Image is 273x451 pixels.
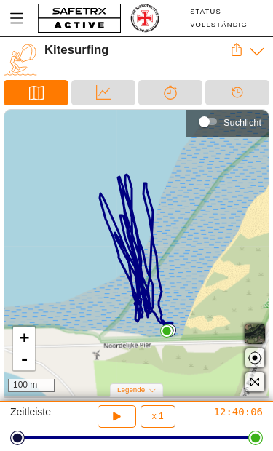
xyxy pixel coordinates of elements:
[10,405,94,428] div: Zeitleiste
[193,111,261,132] div: Suchlicht
[141,405,175,428] button: x 1
[223,117,261,128] div: Suchlicht
[190,8,248,15] div: Status
[138,80,202,105] div: Trennung
[163,324,176,337] img: PathStart.svg
[190,21,248,28] div: Vollständig
[13,327,35,348] a: Zoom in
[130,3,160,34] img: RescueLogo.png
[117,386,145,394] span: Legende
[160,324,173,338] img: PathEnd.svg
[4,80,68,105] div: Karte
[8,379,55,392] div: 100 m
[180,405,264,418] div: 12:40:06
[205,80,269,105] div: Timeline
[71,80,135,105] div: Daten
[13,348,35,370] a: Zoom out
[152,412,164,420] span: x 1
[4,43,37,76] img: KITE_SURFING.svg
[44,43,230,57] div: Kitesurfing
